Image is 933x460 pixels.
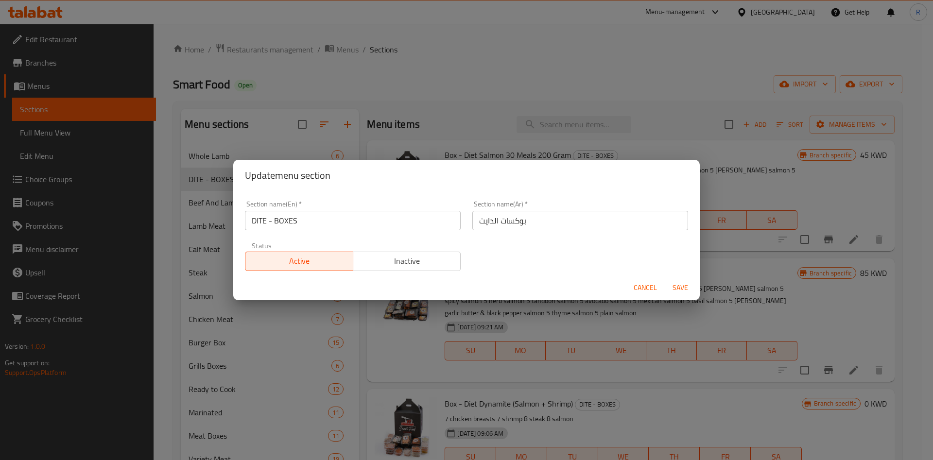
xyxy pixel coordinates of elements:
input: Please enter section name(ar) [472,211,688,230]
span: Active [249,254,349,268]
button: Save [665,279,696,297]
button: Cancel [630,279,661,297]
span: Inactive [357,254,457,268]
h2: Update menu section [245,168,688,183]
span: Cancel [634,282,657,294]
input: Please enter section name(en) [245,211,461,230]
span: Save [669,282,692,294]
button: Active [245,252,353,271]
button: Inactive [353,252,461,271]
